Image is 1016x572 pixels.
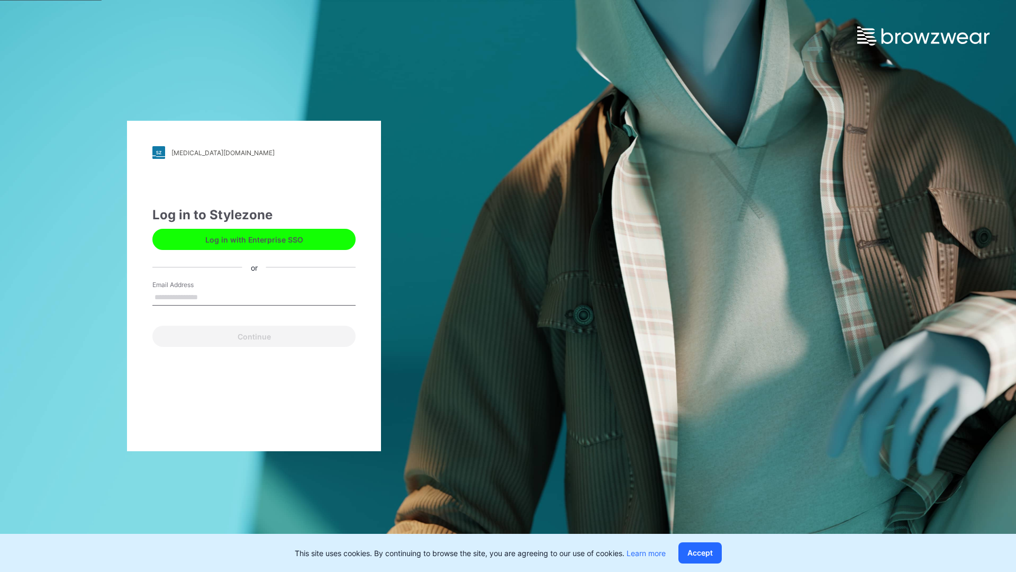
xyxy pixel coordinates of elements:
[152,229,356,250] button: Log in with Enterprise SSO
[152,205,356,225] div: Log in to Stylezone
[627,549,666,558] a: Learn more
[152,146,165,159] img: stylezone-logo.562084cfcfab977791bfbf7441f1a819.svg
[857,26,990,46] img: browzwear-logo.e42bd6dac1945053ebaf764b6aa21510.svg
[171,149,275,157] div: [MEDICAL_DATA][DOMAIN_NAME]
[152,146,356,159] a: [MEDICAL_DATA][DOMAIN_NAME]
[678,542,722,564] button: Accept
[242,262,266,273] div: or
[295,548,666,559] p: This site uses cookies. By continuing to browse the site, you are agreeing to our use of cookies.
[152,280,226,290] label: Email Address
